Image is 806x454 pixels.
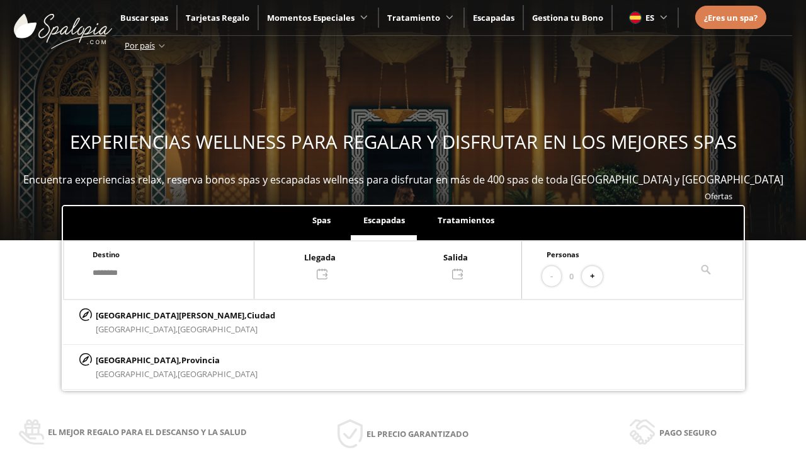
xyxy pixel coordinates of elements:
[120,12,168,23] a: Buscar spas
[96,323,178,335] span: [GEOGRAPHIC_DATA],
[93,250,120,259] span: Destino
[582,266,603,287] button: +
[363,214,405,226] span: Escapadas
[178,323,258,335] span: [GEOGRAPHIC_DATA]
[312,214,331,226] span: Spas
[532,12,603,23] a: Gestiona tu Bono
[96,368,178,380] span: [GEOGRAPHIC_DATA],
[704,11,758,25] a: ¿Eres un spa?
[178,368,258,380] span: [GEOGRAPHIC_DATA]
[48,425,247,439] span: El mejor regalo para el descanso y la salud
[247,310,275,321] span: Ciudad
[96,308,275,322] p: [GEOGRAPHIC_DATA][PERSON_NAME],
[659,426,717,439] span: Pago seguro
[542,266,561,287] button: -
[14,1,112,49] img: ImgLogoSpalopia.BvClDcEz.svg
[547,250,579,259] span: Personas
[186,12,249,23] a: Tarjetas Regalo
[70,129,737,154] span: EXPERIENCIAS WELLNESS PARA REGALAR Y DISFRUTAR EN LOS MEJORES SPAS
[704,12,758,23] span: ¿Eres un spa?
[705,190,732,202] a: Ofertas
[125,40,155,51] span: Por país
[438,214,494,226] span: Tratamientos
[366,427,468,441] span: El precio garantizado
[569,269,574,283] span: 0
[473,12,514,23] a: Escapadas
[96,353,258,367] p: [GEOGRAPHIC_DATA],
[181,354,220,366] span: Provincia
[23,173,783,187] span: Encuentra experiencias relax, reserva bonos spas y escapadas wellness para disfrutar en más de 40...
